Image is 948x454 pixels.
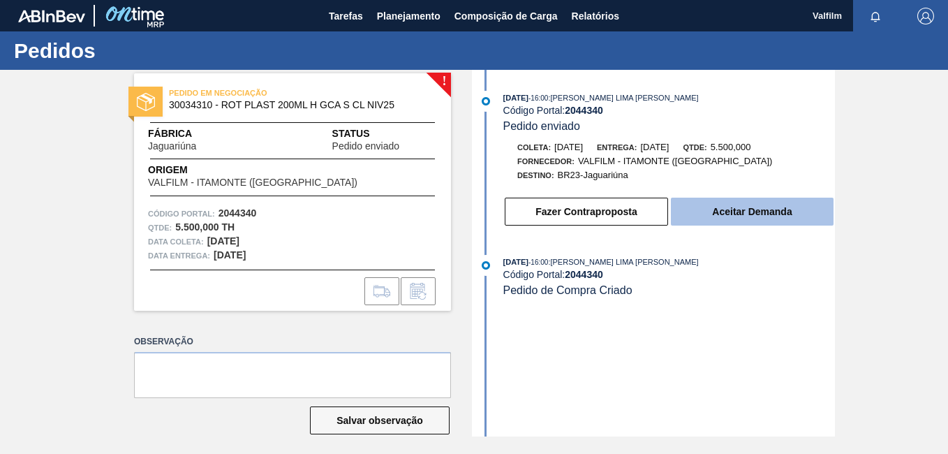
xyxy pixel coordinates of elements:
span: Planejamento [377,8,440,24]
div: Ir para Composição de Carga [364,277,399,305]
span: Fornecedor: [517,157,575,166]
button: Fazer Contraproposta [505,198,668,226]
strong: 2044340 [565,269,603,280]
img: TNhmsLtSVTkK8tSr43FrP2fwEKptu5GPRR3wAAAABJRU5ErkJggg== [18,10,85,22]
strong: 5.500,000 TH [175,221,235,233]
span: [DATE] [554,142,583,152]
span: Origem [148,163,397,177]
span: Tarefas [329,8,363,24]
span: [DATE] [640,142,669,152]
strong: 2044340 [565,105,603,116]
div: Código Portal: [503,105,835,116]
span: Destino: [517,171,554,180]
span: 5.500,000 [711,142,751,152]
span: [DATE] [503,94,528,102]
span: PEDIDO EM NEGOCIAÇÃO [169,86,364,100]
strong: [DATE] [214,249,246,261]
span: VALFILM - ITAMONTE ([GEOGRAPHIC_DATA]) [148,177,357,188]
span: - 16:00 [528,94,548,102]
span: - 16:00 [528,258,548,266]
span: Coleta: [517,143,551,152]
span: Composição de Carga [454,8,558,24]
img: atual [482,261,490,270]
span: Pedido enviado [332,141,400,152]
span: BR23-Jaguariúna [558,170,628,180]
span: [DATE] [503,258,528,266]
span: Data entrega: [148,249,210,263]
strong: 2044340 [219,207,257,219]
div: Código Portal: [503,269,835,280]
label: Observação [134,332,451,352]
span: Qtde: [683,143,706,152]
span: Entrega: [597,143,637,152]
span: Qtde : [148,221,172,235]
span: Jaguariúna [148,141,196,152]
div: Informar alteração no pedido [401,277,436,305]
button: Notificações [853,6,898,26]
button: Salvar observação [310,407,450,434]
span: : [PERSON_NAME] LIMA [PERSON_NAME] [548,258,698,266]
span: Relatórios [572,8,619,24]
span: Fábrica [148,126,240,141]
span: Pedido de Compra Criado [503,284,632,296]
span: 30034310 - ROT PLAST 200ML H GCA S CL NIV25 [169,100,422,110]
span: Data coleta: [148,235,204,249]
h1: Pedidos [14,43,262,59]
span: VALFILM - ITAMONTE ([GEOGRAPHIC_DATA]) [578,156,773,166]
span: Status [332,126,437,141]
img: atual [482,97,490,105]
span: Código Portal: [148,207,215,221]
img: status [137,93,155,111]
button: Aceitar Demanda [671,198,834,226]
span: Pedido enviado [503,120,580,132]
img: Logout [917,8,934,24]
span: : [PERSON_NAME] LIMA [PERSON_NAME] [548,94,698,102]
strong: [DATE] [207,235,239,247]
